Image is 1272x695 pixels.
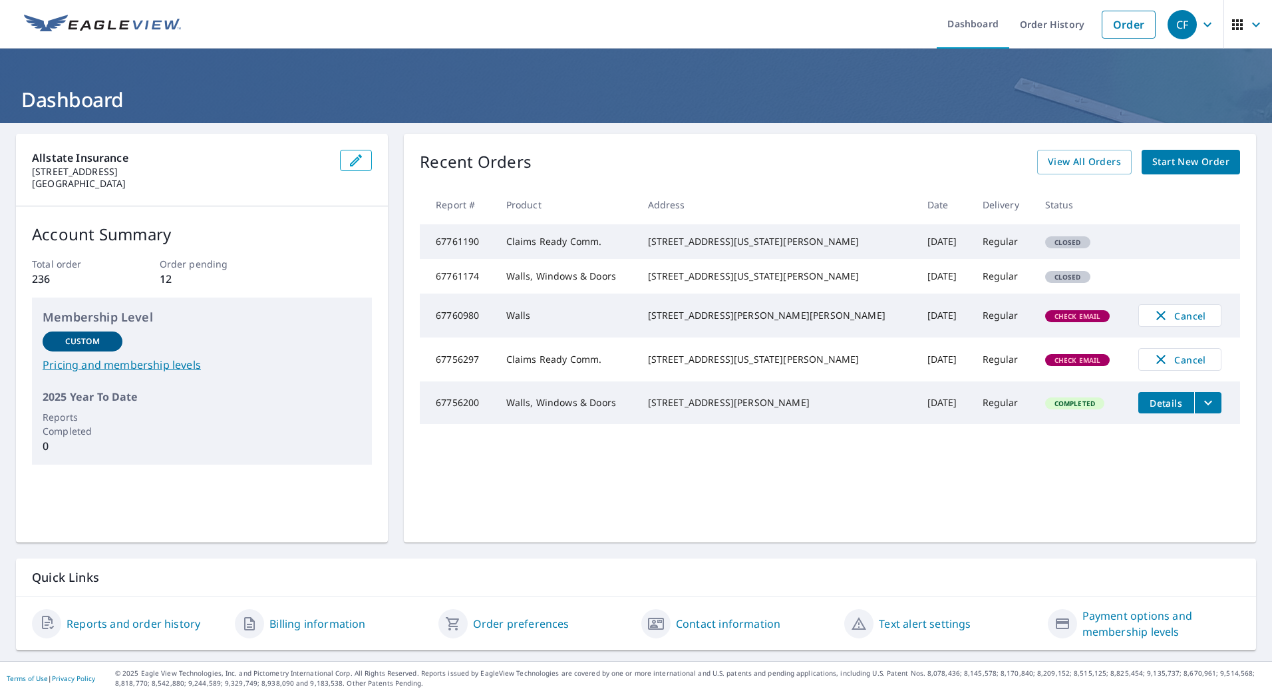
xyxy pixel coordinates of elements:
p: © 2025 Eagle View Technologies, Inc. and Pictometry International Corp. All Rights Reserved. Repo... [115,668,1265,688]
p: Total order [32,257,117,271]
span: Check Email [1046,355,1109,365]
p: | [7,674,95,682]
a: Pricing and membership levels [43,357,361,373]
p: Recent Orders [420,150,532,174]
td: [DATE] [917,224,972,259]
span: Completed [1046,399,1103,408]
p: Allstate Insurance [32,150,329,166]
span: View All Orders [1048,154,1121,170]
td: 67761174 [420,259,496,294]
td: Claims Ready Comm. [496,338,637,381]
span: Cancel [1152,308,1207,324]
td: Regular [972,259,1034,294]
div: [STREET_ADDRESS][PERSON_NAME][PERSON_NAME] [648,309,906,322]
p: [STREET_ADDRESS] [32,166,329,178]
span: Check Email [1046,312,1109,321]
p: Membership Level [43,308,361,326]
button: filesDropdownBtn-67756200 [1194,392,1221,413]
div: [STREET_ADDRESS][US_STATE][PERSON_NAME] [648,353,906,366]
a: Payment options and membership levels [1082,608,1240,640]
button: detailsBtn-67756200 [1138,392,1194,413]
a: Privacy Policy [52,674,95,683]
div: [STREET_ADDRESS][US_STATE][PERSON_NAME] [648,235,906,248]
td: 67761190 [420,224,496,259]
a: Terms of Use [7,674,48,683]
a: Billing information [269,616,365,632]
div: [STREET_ADDRESS][US_STATE][PERSON_NAME] [648,270,906,283]
button: Cancel [1138,348,1221,371]
td: 67760980 [420,294,496,338]
span: Details [1146,397,1186,409]
td: [DATE] [917,294,972,338]
p: 12 [160,271,245,287]
td: Walls, Windows & Doors [496,259,637,294]
th: Report # [420,185,496,224]
td: Regular [972,338,1034,381]
span: Cancel [1152,351,1207,367]
div: [STREET_ADDRESS][PERSON_NAME] [648,396,906,409]
div: CF [1168,10,1197,39]
p: 2025 Year To Date [43,389,361,405]
td: [DATE] [917,259,972,294]
th: Status [1034,185,1128,224]
a: Text alert settings [879,616,971,632]
td: Regular [972,294,1034,338]
a: Order preferences [473,616,569,632]
td: [DATE] [917,338,972,381]
p: 0 [43,438,122,454]
p: Custom [65,336,100,347]
h1: Dashboard [16,86,1256,113]
p: Order pending [160,257,245,271]
a: View All Orders [1037,150,1132,174]
button: Cancel [1138,304,1221,327]
td: Walls, Windows & Doors [496,381,637,424]
td: [DATE] [917,381,972,424]
td: 67756200 [420,381,496,424]
a: Reports and order history [67,616,200,632]
p: [GEOGRAPHIC_DATA] [32,178,329,190]
td: 67756297 [420,338,496,381]
a: Start New Order [1142,150,1240,174]
img: EV Logo [24,15,181,35]
th: Date [917,185,972,224]
span: Closed [1046,272,1089,282]
a: Contact information [676,616,780,632]
th: Delivery [972,185,1034,224]
td: Regular [972,224,1034,259]
th: Product [496,185,637,224]
td: Regular [972,381,1034,424]
p: Quick Links [32,569,1240,586]
p: Reports Completed [43,410,122,438]
p: Account Summary [32,222,372,246]
span: Start New Order [1152,154,1229,170]
th: Address [637,185,917,224]
span: Closed [1046,238,1089,247]
td: Claims Ready Comm. [496,224,637,259]
a: Order [1102,11,1156,39]
td: Walls [496,294,637,338]
p: 236 [32,271,117,287]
